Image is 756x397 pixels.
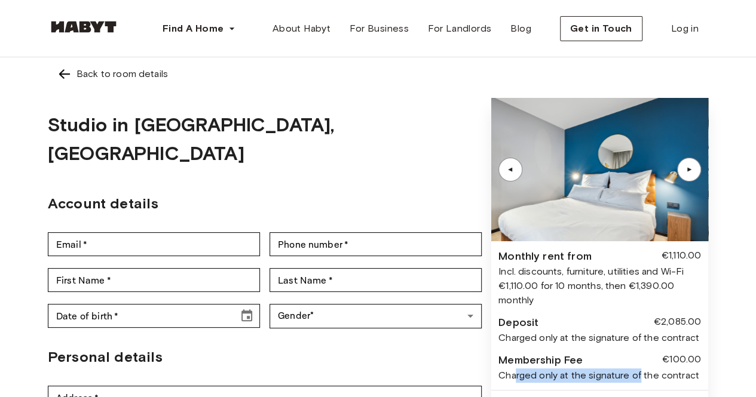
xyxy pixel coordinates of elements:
[498,352,583,368] div: Membership Fee
[498,264,701,279] div: Incl. discounts, furniture, utilities and Wi-Fi
[48,110,482,168] h1: Studio in [GEOGRAPHIC_DATA], [GEOGRAPHIC_DATA]
[560,16,642,41] button: Get in Touch
[498,248,592,264] div: Monthly rent from
[428,21,491,36] span: For Landlords
[418,17,501,41] a: For Landlords
[48,193,482,214] h2: Account details
[163,21,224,36] span: Find A Home
[654,315,701,331] div: €2,085.00
[504,166,516,173] div: ▲
[570,21,632,36] span: Get in Touch
[273,21,330,36] span: About Habyt
[235,304,259,328] button: Choose date
[662,17,708,41] a: Log in
[662,248,701,264] div: €1,110.00
[510,21,531,36] span: Blog
[263,17,340,41] a: About Habyt
[662,352,701,368] div: €100.00
[48,346,482,368] h2: Personal details
[340,17,418,41] a: For Business
[683,166,695,173] div: ▲
[498,315,538,331] div: Deposit
[671,21,699,36] span: Log in
[498,368,701,383] div: Charged only at the signature of the contract
[350,21,409,36] span: For Business
[498,279,701,307] div: €1,110.00 for 10 months, then €1,390.00 monthly
[48,57,708,91] a: Left pointing arrowBack to room details
[498,331,701,345] div: Charged only at the signature of the contract
[491,98,708,241] img: Image of the room
[501,17,541,41] a: Blog
[48,21,120,33] img: Habyt
[57,67,72,81] img: Left pointing arrow
[153,17,245,41] button: Find A Home
[76,67,168,81] div: Back to room details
